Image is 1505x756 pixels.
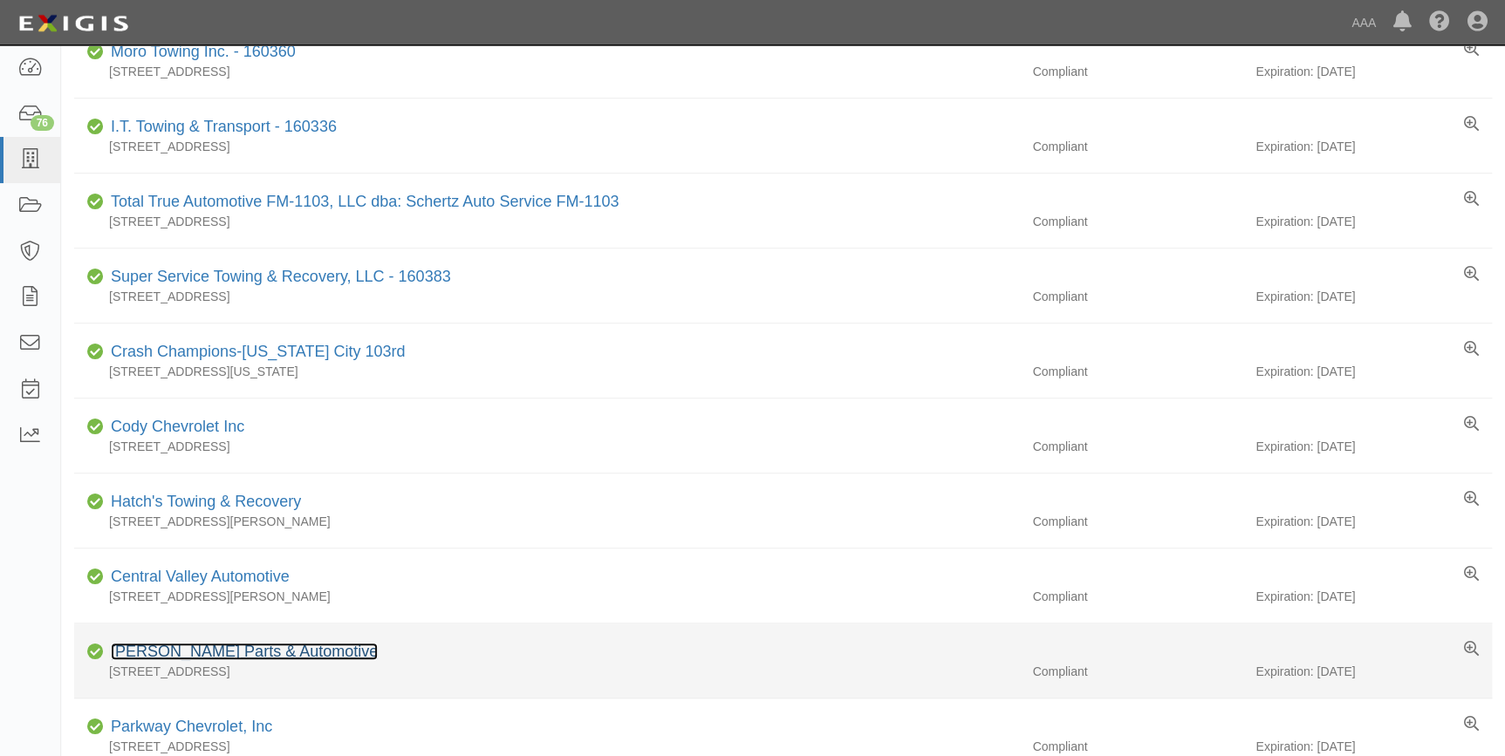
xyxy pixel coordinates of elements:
[1019,63,1255,80] div: Compliant
[1019,588,1255,605] div: Compliant
[111,418,244,435] a: Cody Chevrolet Inc
[1255,588,1492,605] div: Expiration: [DATE]
[104,41,296,64] div: Moro Towing Inc. - 160360
[74,513,1019,530] div: [STREET_ADDRESS][PERSON_NAME]
[1429,12,1450,33] i: Help Center - Complianz
[1255,213,1492,230] div: Expiration: [DATE]
[1464,641,1479,658] a: View results summary
[74,588,1019,605] div: [STREET_ADDRESS][PERSON_NAME]
[111,268,451,285] a: Super Service Towing & Recovery, LLC - 160383
[74,663,1019,680] div: [STREET_ADDRESS]
[1464,266,1479,283] a: View results summary
[1255,438,1492,455] div: Expiration: [DATE]
[87,271,104,283] i: Compliant
[111,643,378,660] a: [PERSON_NAME] Parts & Automotive
[104,416,244,439] div: Cody Chevrolet Inc
[104,341,405,364] div: Crash Champions-Kansas City 103rd
[1464,716,1479,733] a: View results summary
[87,421,104,433] i: Compliant
[74,288,1019,305] div: [STREET_ADDRESS]
[1255,363,1492,380] div: Expiration: [DATE]
[1019,513,1255,530] div: Compliant
[1343,5,1385,40] a: AAA
[1019,663,1255,680] div: Compliant
[74,363,1019,380] div: [STREET_ADDRESS][US_STATE]
[87,571,104,583] i: Compliant
[111,118,337,135] a: I.T. Towing & Transport - 160336
[74,213,1019,230] div: [STREET_ADDRESS]
[111,43,296,60] a: Moro Towing Inc. - 160360
[1019,288,1255,305] div: Compliant
[104,191,619,214] div: Total True Automotive FM-1103, LLC dba: Schertz Auto Service FM-1103
[1464,191,1479,208] a: View results summary
[1464,491,1479,508] a: View results summary
[74,63,1019,80] div: [STREET_ADDRESS]
[1464,416,1479,433] a: View results summary
[13,8,133,39] img: logo-5460c22ac91f19d4615b14bd174203de0afe785f0fc80cf4dbbc73dc1793850b.png
[1019,363,1255,380] div: Compliant
[87,496,104,508] i: Compliant
[87,196,104,208] i: Compliant
[104,491,301,514] div: Hatch's Towing & Recovery
[104,641,378,664] div: Don Brown Parts & Automotive
[111,568,290,585] a: Central Valley Automotive
[111,718,272,735] a: Parkway Chevrolet, Inc
[74,738,1019,755] div: [STREET_ADDRESS]
[1019,738,1255,755] div: Compliant
[87,121,104,133] i: Compliant
[1019,438,1255,455] div: Compliant
[1019,213,1255,230] div: Compliant
[1255,738,1492,755] div: Expiration: [DATE]
[87,46,104,58] i: Compliant
[87,721,104,733] i: Compliant
[1464,341,1479,358] a: View results summary
[104,716,272,739] div: Parkway Chevrolet, Inc
[1019,138,1255,155] div: Compliant
[1255,63,1492,80] div: Expiration: [DATE]
[111,343,405,360] a: Crash Champions-[US_STATE] City 103rd
[1255,138,1492,155] div: Expiration: [DATE]
[87,346,104,358] i: Compliant
[1255,513,1492,530] div: Expiration: [DATE]
[104,266,451,289] div: Super Service Towing & Recovery, LLC - 160383
[1255,663,1492,680] div: Expiration: [DATE]
[1464,41,1479,58] a: View results summary
[104,116,337,139] div: I.T. Towing & Transport - 160336
[87,646,104,658] i: Compliant
[104,566,290,589] div: Central Valley Automotive
[1464,116,1479,133] a: View results summary
[74,138,1019,155] div: [STREET_ADDRESS]
[74,438,1019,455] div: [STREET_ADDRESS]
[31,115,54,131] div: 76
[111,193,619,210] a: Total True Automotive FM-1103, LLC dba: Schertz Auto Service FM-1103
[111,493,301,510] a: Hatch's Towing & Recovery
[1464,566,1479,583] a: View results summary
[1255,288,1492,305] div: Expiration: [DATE]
